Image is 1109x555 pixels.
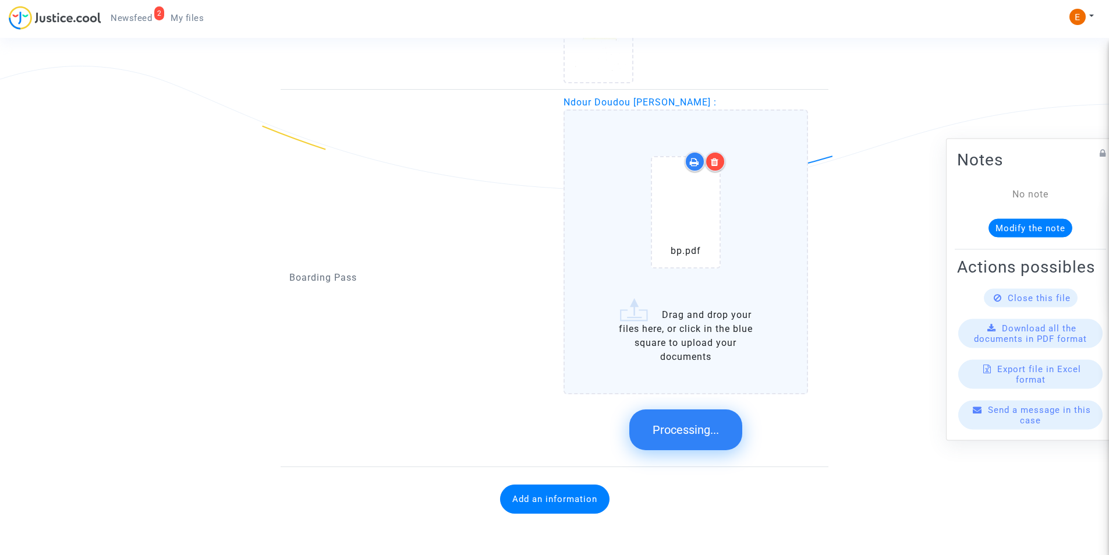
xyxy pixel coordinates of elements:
span: Ndour Doudou [PERSON_NAME] : [564,97,717,108]
img: ACg8ocIeiFvHKe4dA5oeRFd_CiCnuxWUEc1A2wYhRJE3TTWt=s96-c [1069,9,1086,25]
span: Send a message in this case [988,404,1091,425]
p: Boarding Pass [289,270,546,285]
span: Close this file [1008,292,1071,303]
span: My files [171,13,204,23]
span: Newsfeed [111,13,152,23]
button: Modify the note [988,218,1072,237]
button: Add an information [500,485,610,514]
div: 2 [154,6,165,20]
span: Export file in Excel format [997,363,1081,384]
h2: Actions possibles [957,256,1104,277]
span: Download all the documents in PDF format [974,323,1087,344]
a: My files [161,9,213,27]
img: jc-logo.svg [9,6,101,30]
a: 2Newsfeed [101,9,161,27]
h2: Notes [957,149,1104,169]
span: Processing... [653,423,719,437]
div: No note [975,187,1086,201]
button: Processing... [629,409,742,450]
